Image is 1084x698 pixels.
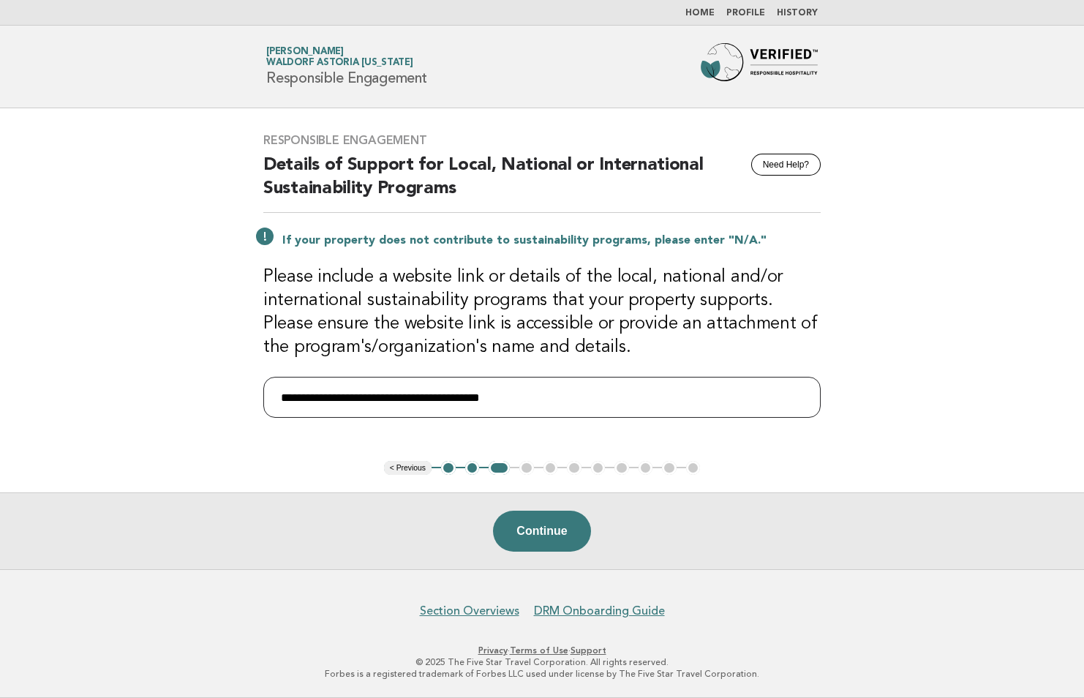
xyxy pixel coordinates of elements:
button: 2 [465,461,480,476]
a: DRM Onboarding Guide [534,604,665,618]
a: Terms of Use [510,645,568,656]
p: · · [94,645,990,656]
h1: Responsible Engagement [266,48,427,86]
a: History [777,9,818,18]
p: If your property does not contribute to sustainability programs, please enter "N/A." [282,233,821,248]
a: Home [685,9,715,18]
p: © 2025 The Five Star Travel Corporation. All rights reserved. [94,656,990,668]
button: < Previous [384,461,432,476]
h3: Please include a website link or details of the local, national and/or international sustainabili... [263,266,821,359]
h3: Responsible Engagement [263,133,821,148]
a: Support [571,645,606,656]
button: Need Help? [751,154,821,176]
p: Forbes is a registered trademark of Forbes LLC used under license by The Five Star Travel Corpora... [94,668,990,680]
a: Profile [726,9,765,18]
h2: Details of Support for Local, National or International Sustainability Programs [263,154,821,213]
button: 1 [441,461,456,476]
a: Section Overviews [420,604,519,618]
a: [PERSON_NAME]Waldorf Astoria [US_STATE] [266,47,413,67]
button: 3 [489,461,510,476]
img: Forbes Travel Guide [701,43,818,90]
a: Privacy [478,645,508,656]
span: Waldorf Astoria [US_STATE] [266,59,413,68]
button: Continue [493,511,590,552]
